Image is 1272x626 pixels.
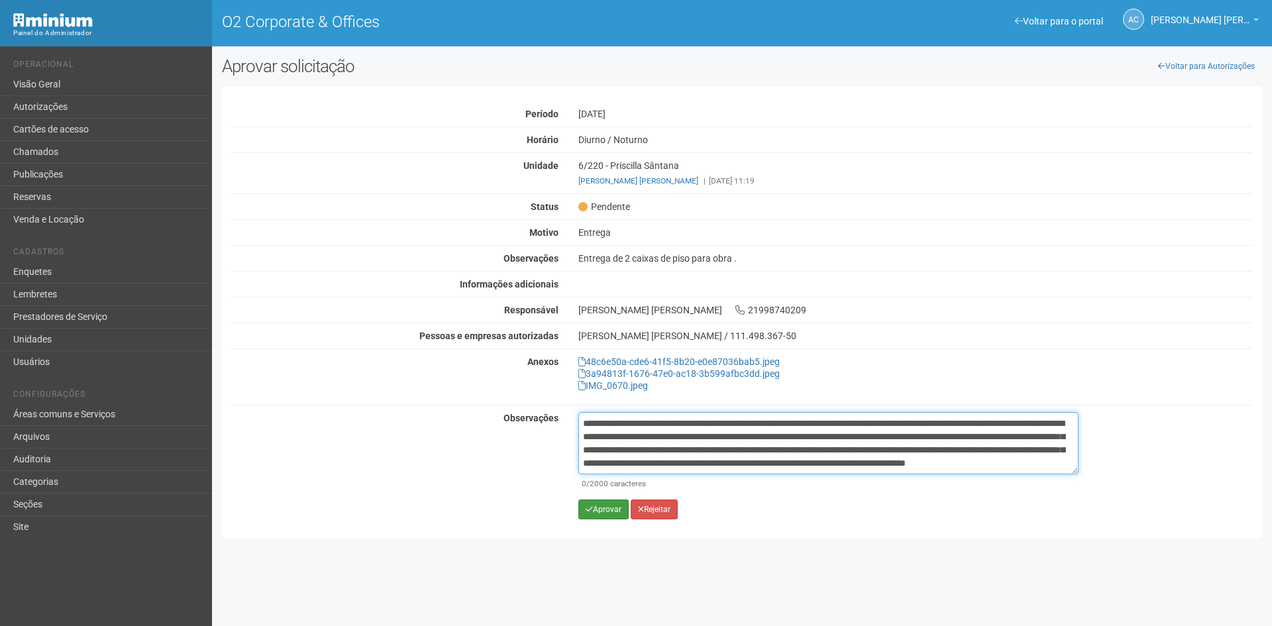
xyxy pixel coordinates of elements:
strong: Unidade [523,160,558,171]
strong: Motivo [529,227,558,238]
span: 0 [582,479,586,488]
strong: Informações adicionais [460,279,558,289]
div: Entrega [568,227,1262,238]
li: Configurações [13,390,202,403]
a: 48c6e50a-cde6-41f5-8b20-e0e87036bab5.jpeg [578,356,780,367]
div: [DATE] [568,108,1262,120]
strong: Observações [503,253,558,264]
strong: Horário [527,134,558,145]
li: Cadastros [13,247,202,261]
img: Minium [13,13,93,27]
a: Voltar para o portal [1015,16,1103,26]
div: [PERSON_NAME] [PERSON_NAME] 21998740209 [568,304,1262,316]
button: Aprovar [578,499,629,519]
li: Operacional [13,60,202,74]
a: 3a94813f-1676-47e0-ac18-3b599afbc3dd.jpeg [578,368,780,379]
div: Diurno / Noturno [568,134,1262,146]
span: | [704,176,706,185]
div: [DATE] 11:19 [578,175,1252,187]
a: [PERSON_NAME] [PERSON_NAME] [1151,17,1259,27]
strong: Status [531,201,558,212]
a: [PERSON_NAME] [PERSON_NAME] [578,176,698,185]
strong: Período [525,109,558,119]
button: Rejeitar [631,499,678,519]
strong: Pessoas e empresas autorizadas [419,331,558,341]
a: IMG_0670.jpeg [578,380,648,391]
div: /2000 caracteres [582,478,1075,490]
a: AC [1123,9,1144,30]
strong: Anexos [527,356,558,367]
h1: O2 Corporate & Offices [222,13,732,30]
h2: Aprovar solicitação [222,56,732,76]
strong: Responsável [504,305,558,315]
strong: Observações [503,413,558,423]
span: Pendente [578,201,630,213]
a: Voltar para Autorizações [1151,56,1262,76]
div: [PERSON_NAME] [PERSON_NAME] / 111.498.367-50 [578,330,1252,342]
span: Ana Carla de Carvalho Silva [1151,2,1250,25]
div: Entrega de 2 caixas de piso para obra . [568,252,1262,264]
div: Painel do Administrador [13,27,202,39]
div: 6/220 - Priscilla Sântana [568,160,1262,187]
